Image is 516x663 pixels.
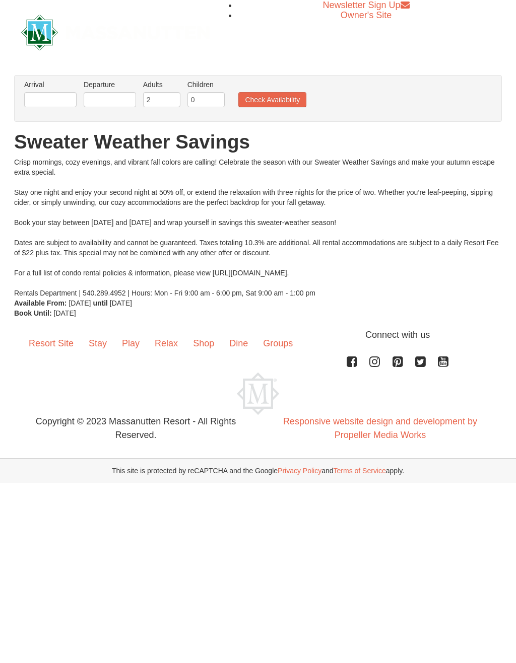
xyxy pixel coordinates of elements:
span: [DATE] [69,299,91,307]
img: Massanutten Resort Logo [237,373,279,415]
a: Owner's Site [341,10,392,20]
button: Check Availability [238,92,306,107]
p: Copyright © 2023 Massanutten Resort - All Rights Reserved. [14,415,258,442]
a: Responsive website design and development by Propeller Media Works [283,416,477,440]
a: Stay [81,328,114,359]
label: Departure [84,80,136,90]
div: Crisp mornings, cozy evenings, and vibrant fall colors are calling! Celebrate the season with our... [14,157,502,298]
label: Adults [143,80,180,90]
span: This site is protected by reCAPTCHA and the Google and apply. [112,466,404,476]
a: Massanutten Resort [21,19,210,43]
span: [DATE] [110,299,132,307]
label: Arrival [24,80,77,90]
a: Relax [147,328,185,359]
a: Terms of Service [334,467,386,475]
strong: Available From: [14,299,67,307]
a: Groups [255,328,300,359]
h1: Sweater Weather Savings [14,132,502,152]
a: Shop [185,328,222,359]
a: Privacy Policy [278,467,321,475]
strong: Book Until: [14,309,52,317]
label: Children [187,80,225,90]
a: Resort Site [21,328,81,359]
strong: until [93,299,108,307]
span: [DATE] [54,309,76,317]
a: Play [114,328,147,359]
img: Massanutten Resort Logo [21,15,210,50]
a: Dine [222,328,255,359]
